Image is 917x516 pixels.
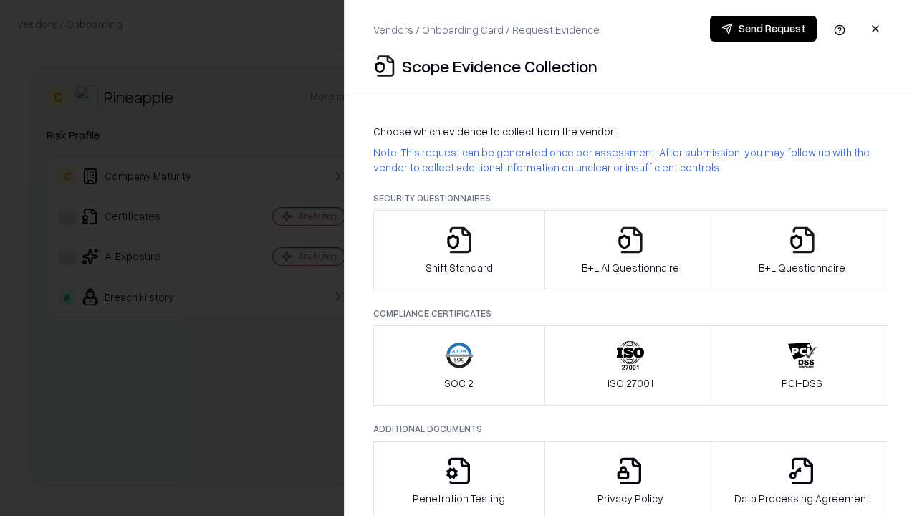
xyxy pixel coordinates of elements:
p: Note: This request can be generated once per assessment. After submission, you may follow up with... [373,145,888,175]
button: B+L AI Questionnaire [544,210,717,290]
button: SOC 2 [373,325,545,406]
p: Data Processing Agreement [734,491,870,506]
p: SOC 2 [444,376,474,391]
p: Shift Standard [426,260,493,275]
p: B+L Questionnaire [759,260,845,275]
p: Vendors / Onboarding Card / Request Evidence [373,22,600,37]
p: Penetration Testing [413,491,505,506]
p: Security Questionnaires [373,192,888,204]
p: Scope Evidence Collection [402,54,597,77]
button: PCI-DSS [716,325,888,406]
p: Choose which evidence to collect from the vendor: [373,124,888,139]
button: ISO 27001 [544,325,717,406]
p: B+L AI Questionnaire [582,260,679,275]
button: B+L Questionnaire [716,210,888,290]
p: PCI-DSS [782,376,822,391]
p: Privacy Policy [597,491,663,506]
p: Additional Documents [373,423,888,435]
button: Send Request [710,16,817,42]
p: ISO 27001 [608,376,653,391]
p: Compliance Certificates [373,307,888,320]
button: Shift Standard [373,210,545,290]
